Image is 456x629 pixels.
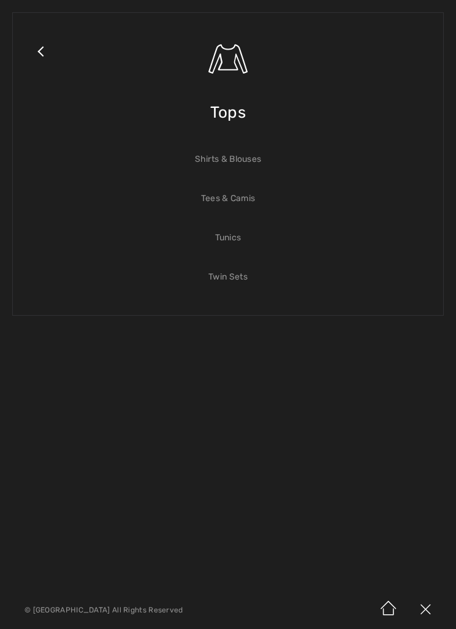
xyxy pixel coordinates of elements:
a: Tunics [25,224,431,251]
p: © [GEOGRAPHIC_DATA] All Rights Reserved [25,606,269,614]
a: Twin Sets [25,264,431,291]
a: Tees & Camis [25,185,431,212]
a: Shirts & Blouses [25,146,431,173]
img: Home [370,591,407,629]
span: Tops [210,91,246,134]
img: X [407,591,444,629]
